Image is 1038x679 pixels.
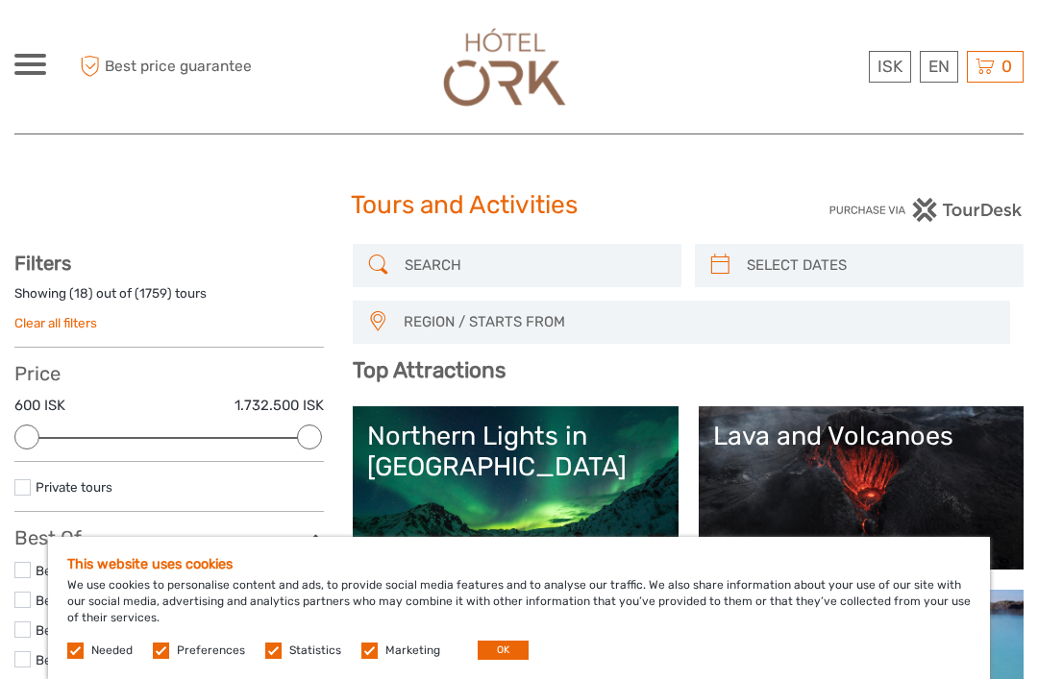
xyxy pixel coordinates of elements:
[353,357,506,383] b: Top Attractions
[177,643,245,659] label: Preferences
[36,593,234,608] a: Best of Reykjanes/Eruption Sites
[67,556,971,572] h5: This website uses cookies
[14,362,324,385] h3: Price
[75,51,267,83] span: Best price guarantee
[139,284,167,303] label: 1759
[36,563,143,578] a: Best for Self Drive
[367,421,663,483] div: Northern Lights in [GEOGRAPHIC_DATA]
[713,421,1009,451] div: Lava and Volcanoes
[713,421,1009,555] a: Lava and Volcanoes
[235,396,324,416] label: 1.732.500 ISK
[27,34,217,49] p: We're away right now. Please check back later!
[999,57,1015,76] span: 0
[14,315,97,330] a: Clear all filters
[14,396,65,416] label: 600 ISK
[14,284,324,314] div: Showing ( ) out of ( ) tours
[36,622,133,638] a: Best of Summer
[367,421,663,555] a: Northern Lights in [GEOGRAPHIC_DATA]
[434,19,575,114] img: Our services
[351,190,687,221] h1: Tours and Activities
[739,249,1014,282] input: SELECT DATES
[877,57,902,76] span: ISK
[385,643,440,659] label: Marketing
[36,479,112,495] a: Private tours
[397,249,672,282] input: SEARCH
[395,306,1001,338] button: REGION / STARTS FROM
[920,51,958,83] div: EN
[478,641,529,660] button: OK
[289,643,341,659] label: Statistics
[74,284,88,303] label: 18
[48,537,990,679] div: We use cookies to personalise content and ads, to provide social media features and to analyse ou...
[828,198,1024,222] img: PurchaseViaTourDesk.png
[91,643,133,659] label: Needed
[14,526,324,549] h3: Best Of
[36,652,120,667] a: Best of Winter
[14,252,71,275] strong: Filters
[221,30,244,53] button: Open LiveChat chat widget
